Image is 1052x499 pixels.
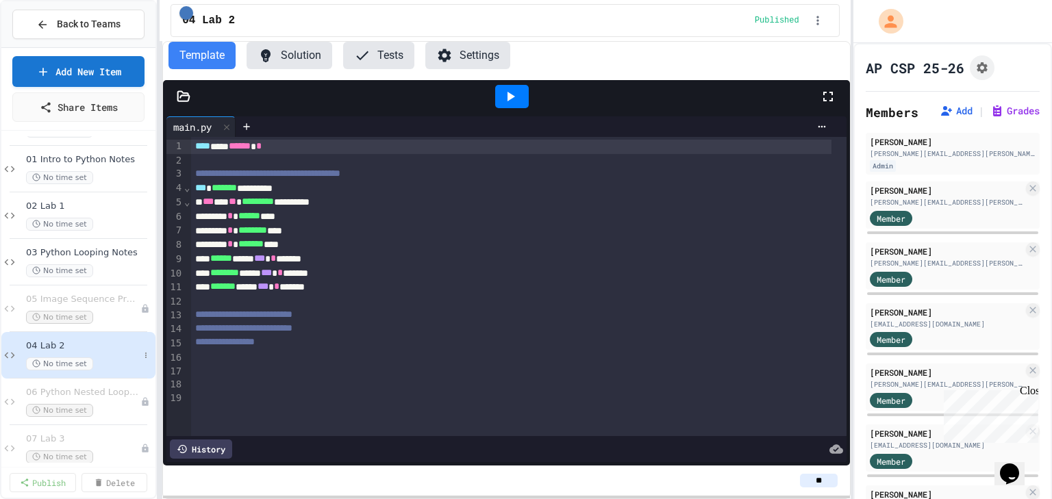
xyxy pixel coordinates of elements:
[82,473,148,492] a: Delete
[26,340,139,352] span: 04 Lab 2
[870,440,1023,450] div: [EMAIL_ADDRESS][DOMAIN_NAME]
[870,184,1023,196] div: [PERSON_NAME]
[26,433,140,445] span: 07 Lab 3
[26,154,153,166] span: 01 Intro to Python Notes
[26,311,93,324] span: No time set
[166,322,184,337] div: 14
[184,196,190,207] span: Fold line
[166,309,184,323] div: 13
[425,42,510,69] button: Settings
[877,212,905,225] span: Member
[870,379,1023,389] div: [PERSON_NAME][EMAIL_ADDRESS][PERSON_NAME][DOMAIN_NAME]
[877,455,905,468] span: Member
[994,444,1038,485] iframe: chat widget
[12,10,145,39] button: Back to Teams
[140,304,150,314] div: Unpublished
[10,473,76,492] a: Publish
[168,42,236,69] button: Template
[12,92,145,122] a: Share Items
[166,392,184,405] div: 19
[864,5,907,37] div: My Account
[26,201,153,212] span: 02 Lab 1
[343,42,414,69] button: Tests
[182,12,235,29] span: 04 Lab 2
[166,140,184,154] div: 1
[26,247,153,259] span: 03 Python Looping Notes
[166,154,184,168] div: 2
[247,42,332,69] button: Solution
[5,5,95,87] div: Chat with us now!Close
[866,58,964,77] h1: AP CSP 25-26
[26,294,140,305] span: 05 Image Sequence Project
[870,197,1023,207] div: [PERSON_NAME][EMAIL_ADDRESS][PERSON_NAME][DOMAIN_NAME]
[166,351,184,365] div: 16
[870,258,1023,268] div: [PERSON_NAME][EMAIL_ADDRESS][PERSON_NAME][DOMAIN_NAME]
[870,245,1023,257] div: [PERSON_NAME]
[970,55,994,80] button: Assignment Settings
[166,210,184,225] div: 6
[26,387,140,398] span: 06 Python Nested Loops Notes
[166,120,218,134] div: main.py
[166,267,184,281] div: 10
[26,264,93,277] span: No time set
[166,238,184,253] div: 8
[140,444,150,453] div: Unpublished
[26,171,93,184] span: No time set
[166,365,184,379] div: 17
[870,149,1036,159] div: [PERSON_NAME][EMAIL_ADDRESS][PERSON_NAME][DOMAIN_NAME]
[938,385,1038,443] iframe: chat widget
[166,253,184,267] div: 9
[755,15,799,26] span: Published
[140,397,150,407] div: Unpublished
[877,394,905,407] span: Member
[755,15,805,26] div: Content is published and visible to students
[940,104,973,118] button: Add
[870,366,1023,379] div: [PERSON_NAME]
[877,273,905,285] span: Member
[870,306,1023,318] div: [PERSON_NAME]
[26,357,93,370] span: No time set
[166,337,184,351] div: 15
[12,56,145,87] a: Add New Item
[877,333,905,346] span: Member
[166,167,184,181] div: 3
[26,218,93,231] span: No time set
[990,104,1040,118] button: Grades
[166,378,184,392] div: 18
[170,439,232,459] div: History
[139,348,153,362] button: More options
[57,17,121,31] span: Back to Teams
[870,319,1023,329] div: [EMAIL_ADDRESS][DOMAIN_NAME]
[166,181,184,196] div: 4
[166,116,236,137] div: main.py
[26,404,93,417] span: No time set
[166,224,184,238] div: 7
[866,103,918,122] h2: Members
[978,103,985,119] span: |
[166,196,184,210] div: 5
[166,295,184,309] div: 12
[184,182,190,193] span: Fold line
[870,160,896,172] div: Admin
[870,136,1036,148] div: [PERSON_NAME]
[26,450,93,463] span: No time set
[166,281,184,295] div: 11
[870,427,1023,439] div: [PERSON_NAME]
